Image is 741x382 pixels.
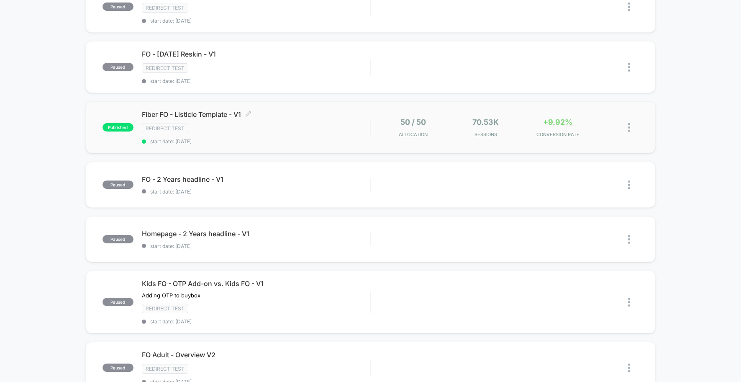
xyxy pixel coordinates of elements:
img: close [628,3,630,11]
img: close [628,63,630,72]
img: close [628,364,630,372]
span: paused [103,235,133,243]
span: Fiber FO - Listicle Template - V1 [142,110,370,119]
span: +9.92% [543,118,572,126]
span: Redirect Test [142,304,188,313]
span: Allocation [399,132,428,137]
span: CONVERSION RATE [524,132,592,137]
span: Homepage - 2 Years headline - V1 [142,230,370,238]
span: Redirect Test [142,63,188,73]
span: Sessions [451,132,520,137]
span: FO Adult - Overview V2 [142,351,370,359]
span: Redirect Test [142,364,188,374]
span: paused [103,298,133,306]
img: close [628,298,630,307]
span: start date: [DATE] [142,78,370,84]
span: Adding OTP to buybox [142,292,200,299]
span: Redirect Test [142,3,188,13]
span: paused [103,181,133,189]
img: close [628,123,630,132]
span: start date: [DATE] [142,188,370,195]
span: paused [103,364,133,372]
span: published [103,123,133,132]
span: FO - [DATE] Reskin - V1 [142,50,370,58]
span: start date: [DATE] [142,243,370,249]
img: close [628,235,630,244]
span: start date: [DATE] [142,138,370,145]
img: close [628,181,630,189]
span: 50 / 50 [400,118,426,126]
span: paused [103,63,133,71]
span: 70.53k [472,118,499,126]
span: paused [103,3,133,11]
span: start date: [DATE] [142,18,370,24]
span: start date: [DATE] [142,318,370,325]
span: Redirect Test [142,124,188,133]
span: Kids FO - OTP Add-on vs. Kids FO - V1 [142,279,370,288]
span: FO - 2 Years headline - V1 [142,175,370,183]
